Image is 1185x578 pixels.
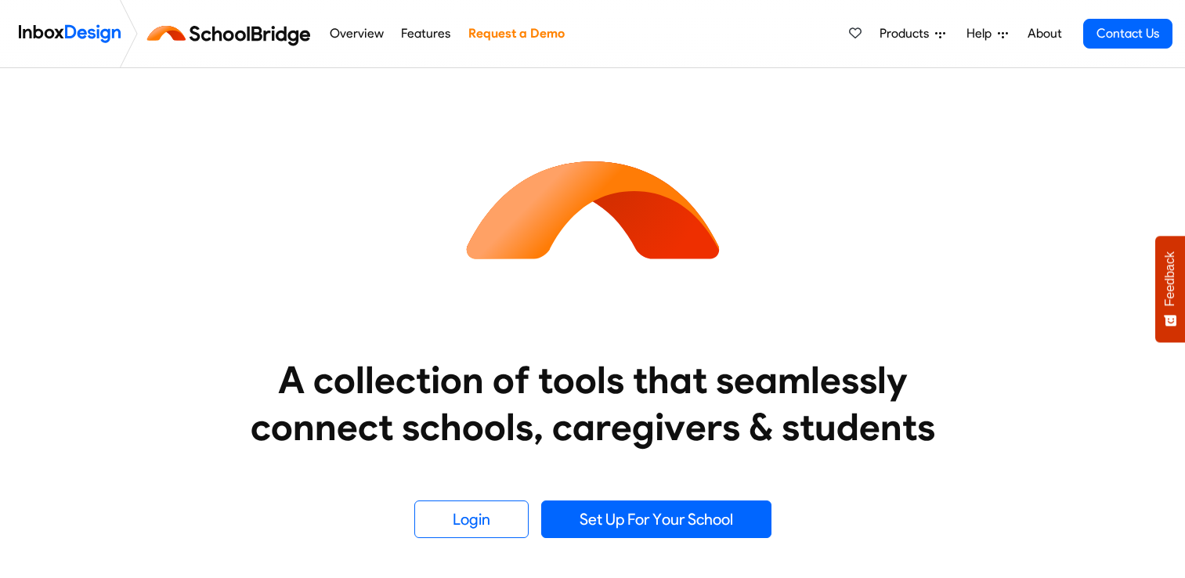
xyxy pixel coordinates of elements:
img: schoolbridge logo [144,15,320,52]
a: About [1023,18,1066,49]
heading: A collection of tools that seamlessly connect schools, caregivers & students [221,356,965,450]
span: Feedback [1163,251,1177,306]
a: Login [414,500,529,538]
a: Contact Us [1083,19,1172,49]
span: Products [880,24,935,43]
a: Set Up For Your School [541,500,771,538]
a: Products [873,18,952,49]
img: icon_schoolbridge.svg [452,68,734,350]
a: Request a Demo [464,18,569,49]
a: Help [960,18,1014,49]
a: Overview [325,18,388,49]
a: Features [397,18,455,49]
span: Help [966,24,998,43]
button: Feedback - Show survey [1155,236,1185,342]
